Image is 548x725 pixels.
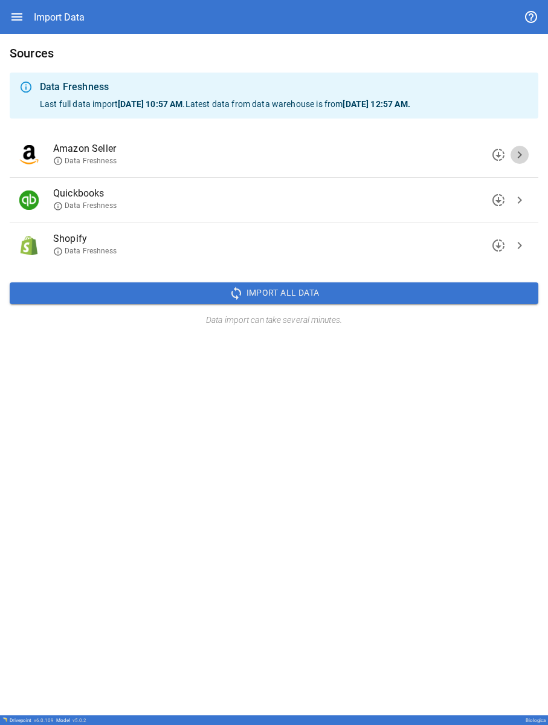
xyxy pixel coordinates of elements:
[53,246,117,256] span: Data Freshness
[512,238,527,253] span: chevron_right
[34,11,85,23] div: Import Data
[512,148,527,162] span: chevron_right
[53,141,509,156] span: Amazon Seller
[40,98,529,110] p: Last full data import . Latest data from data warehouse is from
[53,186,509,201] span: Quickbooks
[491,238,506,253] span: downloading
[247,285,320,301] span: Import All Data
[53,232,509,246] span: Shopify
[19,145,39,164] img: Amazon Seller
[10,314,538,327] h6: Data import can take several minutes.
[34,718,54,723] span: v 6.0.109
[512,193,527,207] span: chevron_right
[2,717,7,722] img: Drivepoint
[53,156,117,166] span: Data Freshness
[40,80,529,94] div: Data Freshness
[53,201,117,211] span: Data Freshness
[10,282,538,304] button: Import All Data
[491,148,506,162] span: downloading
[491,193,506,207] span: downloading
[10,44,538,63] h6: Sources
[73,718,86,723] span: v 5.0.2
[229,286,243,301] span: sync
[10,718,54,723] div: Drivepoint
[56,718,86,723] div: Model
[19,236,39,255] img: Shopify
[19,190,39,210] img: Quickbooks
[343,99,410,109] b: [DATE] 12:57 AM .
[118,99,182,109] b: [DATE] 10:57 AM
[526,718,546,723] div: Biologica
